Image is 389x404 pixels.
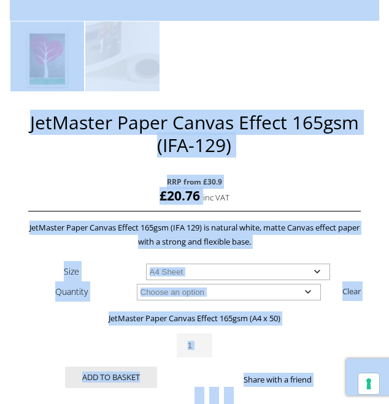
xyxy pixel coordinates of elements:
[28,311,361,326] p: JetMaster Paper Canvas Effect 165gsm (A4 x 50)
[10,21,84,95] img: JetMaster Paper Canvas Effect 165gsm (IFA-129)
[65,367,157,388] button: Add to basket
[209,392,219,402] img: twitter sharing button
[224,392,234,402] img: email sharing button
[28,175,361,189] span: RRP from £30.9
[28,221,361,249] p: JetMaster Paper Canvas Effect 165gsm (IFA 129) is natural white, matte Canvas effect paper with a...
[160,187,167,204] span: £
[177,333,212,357] input: Product quantity
[342,281,361,301] a: Clear options
[194,392,204,402] img: facebook sharing button
[160,187,200,204] bdi: 20.76
[28,111,361,156] h1: JetMaster Paper Canvas Effect 165gsm (IFA-129)
[358,373,379,394] button: Your consent preferences for tracking technologies
[194,373,361,387] p: Share with a friend
[55,286,88,297] label: Quantity
[64,265,79,277] label: Size
[85,21,159,95] img: JetMaster Paper Canvas Effect 165gsm (IFA-129) - Image 2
